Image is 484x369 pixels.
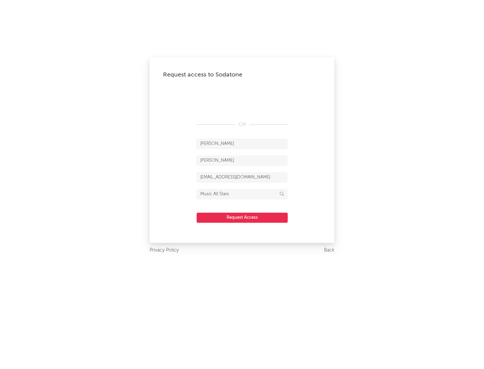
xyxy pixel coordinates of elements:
div: OR [197,121,287,129]
button: Request Access [197,213,288,223]
input: Last Name [197,156,287,166]
a: Back [324,246,334,255]
input: Division [197,189,287,199]
input: Email [197,172,287,182]
a: Privacy Policy [150,246,179,255]
div: Request access to Sodatone [163,71,321,79]
input: First Name [197,139,287,149]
